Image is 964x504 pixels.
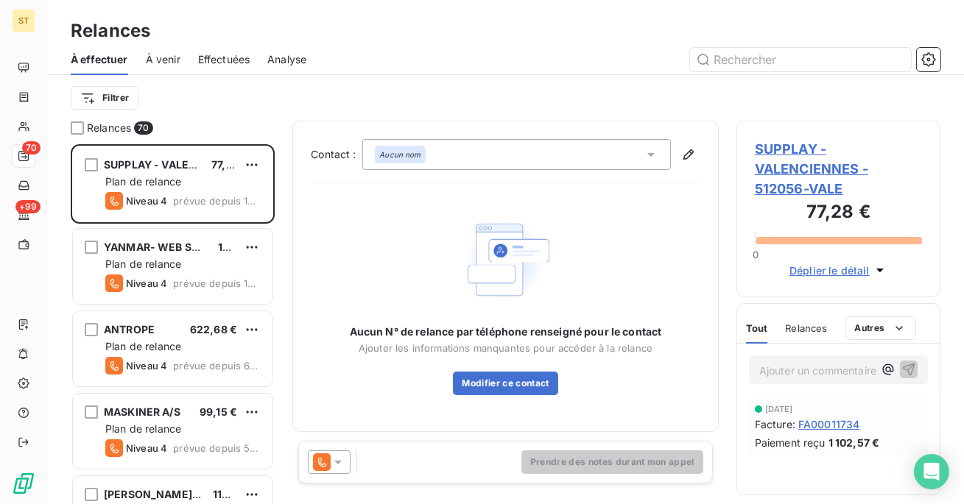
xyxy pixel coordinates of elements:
[198,52,250,67] span: Effectuées
[126,360,167,372] span: Niveau 4
[71,52,128,67] span: À effectuer
[22,141,41,155] span: 70
[755,435,826,450] span: Paiement reçu
[755,199,922,228] h3: 77,28 €
[12,203,35,227] a: +99
[350,324,662,339] span: Aucun N° de relance par téléphone renseigné pour le contact
[267,52,306,67] span: Analyse
[105,258,181,270] span: Plan de relance
[12,144,35,168] a: 70
[105,422,181,435] span: Plan de relance
[218,241,262,253] span: 175,89 €
[173,360,261,372] span: prévue depuis 61 jours
[126,195,167,207] span: Niveau 4
[845,316,917,340] button: Autres
[104,323,155,336] span: ANTROPE
[785,322,827,334] span: Relances
[828,435,880,450] span: 1 102,57 €
[104,158,244,171] span: SUPPLAY - VALENCIENNES
[126,277,167,289] span: Niveau 4
[173,277,261,289] span: prévue depuis 132 jours
[126,442,167,454] span: Niveau 4
[105,175,181,188] span: Plan de relance
[105,340,181,352] span: Plan de relance
[914,454,949,489] div: Open Intercom Messenger
[71,144,275,504] div: grid
[146,52,180,67] span: À venir
[746,322,768,334] span: Tout
[211,158,249,171] span: 77,28 €
[798,416,860,432] span: FA00011734
[173,442,261,454] span: prévue depuis 58 jours
[213,488,256,500] span: 114,40 €
[12,472,35,495] img: Logo LeanPay
[311,147,362,162] label: Contact :
[71,18,150,44] h3: Relances
[755,416,795,432] span: Facture :
[458,213,552,308] img: Empty state
[453,372,557,395] button: Modifier ce contact
[71,86,138,110] button: Filtrer
[104,405,180,418] span: MASKINER A/S
[755,139,922,199] span: SUPPLAY - VALENCIENNES - 512056-VALE
[690,48,911,71] input: Rechercher
[104,488,275,500] span: [PERSON_NAME] MANUTENTION
[785,262,892,279] button: Déplier le détail
[200,405,237,418] span: 99,15 €
[190,323,237,336] span: 622,68 €
[765,405,793,414] span: [DATE]
[359,342,652,354] span: Ajouter les informations manquantes pour accéder à la relance
[753,249,759,260] span: 0
[134,121,152,135] span: 70
[173,195,261,207] span: prévue depuis 148 jours
[12,9,35,32] div: ST
[521,450,703,474] button: Prendre des notes durant mon appel
[104,241,338,253] span: YANMAR- WEB SHOP BtoC / [PERSON_NAME]
[15,200,41,213] span: +99
[789,263,870,278] span: Déplier le détail
[379,149,421,160] em: Aucun nom
[87,121,131,135] span: Relances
